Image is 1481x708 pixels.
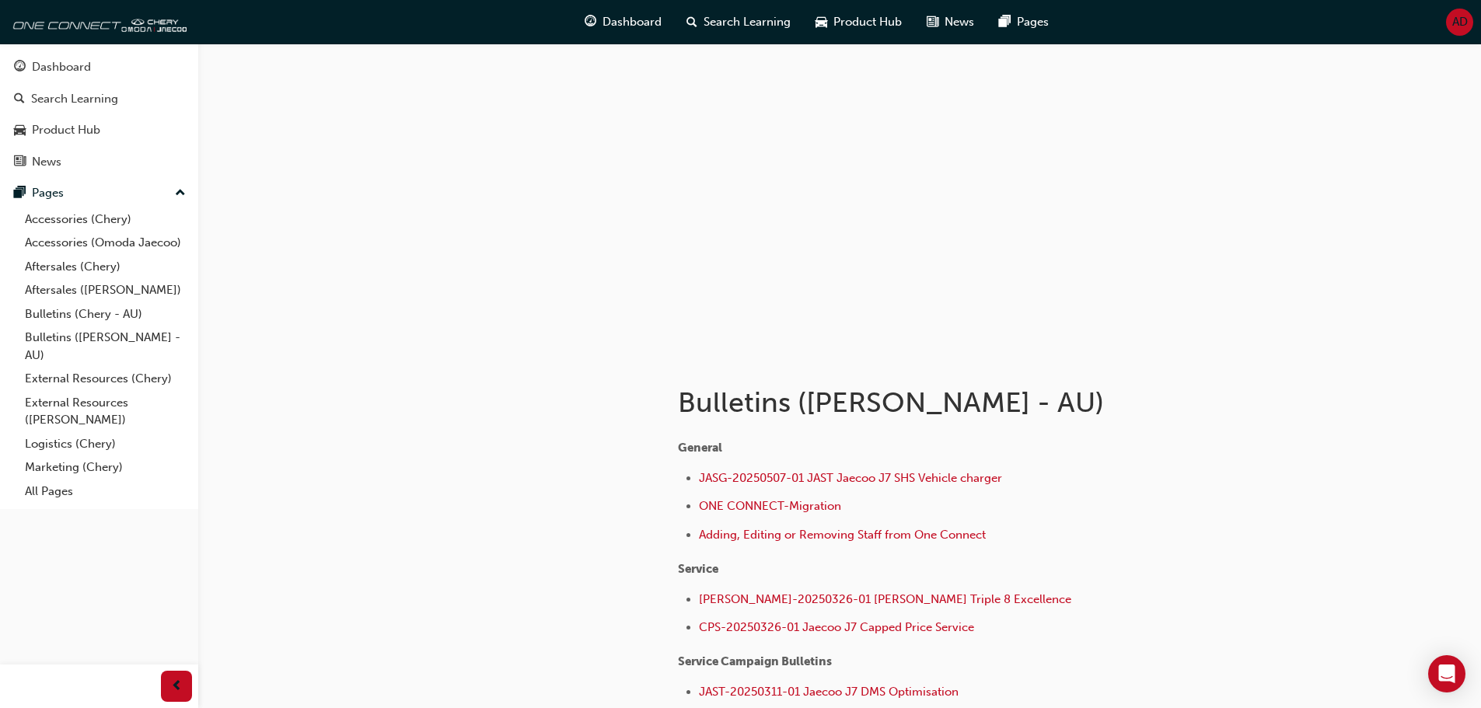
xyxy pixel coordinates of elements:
[6,85,192,113] a: Search Learning
[1017,13,1049,31] span: Pages
[803,6,914,38] a: car-iconProduct Hub
[19,326,192,367] a: Bulletins ([PERSON_NAME] - AU)
[686,12,697,32] span: search-icon
[678,562,718,576] span: Service
[14,124,26,138] span: car-icon
[19,231,192,255] a: Accessories (Omoda Jaecoo)
[987,6,1061,38] a: pages-iconPages
[914,6,987,38] a: news-iconNews
[14,187,26,201] span: pages-icon
[6,179,192,208] button: Pages
[19,208,192,232] a: Accessories (Chery)
[19,302,192,326] a: Bulletins (Chery - AU)
[19,391,192,432] a: External Resources ([PERSON_NAME])
[704,13,791,31] span: Search Learning
[19,455,192,480] a: Marketing (Chery)
[699,528,986,542] a: Adding, Editing or Removing Staff from One Connect
[32,184,64,202] div: Pages
[699,620,974,634] a: CPS-20250326-01 Jaecoo J7 Capped Price Service
[699,499,841,513] a: ONE CONNECT-Migration
[999,12,1011,32] span: pages-icon
[19,367,192,391] a: External Resources (Chery)
[19,480,192,504] a: All Pages
[6,53,192,82] a: Dashboard
[603,13,662,31] span: Dashboard
[1452,13,1468,31] span: AD
[32,153,61,171] div: News
[572,6,674,38] a: guage-iconDashboard
[699,592,1071,606] a: [PERSON_NAME]-20250326-01 [PERSON_NAME] Triple 8 Excellence
[833,13,902,31] span: Product Hub
[175,183,186,204] span: up-icon
[31,90,118,108] div: Search Learning
[6,148,192,176] a: News
[678,385,1188,420] h1: Bulletins ([PERSON_NAME] - AU)
[19,278,192,302] a: Aftersales ([PERSON_NAME])
[699,471,1002,485] a: JASG-20250507-01 JAST Jaecoo J7 SHS Vehicle charger
[19,432,192,456] a: Logistics (Chery)
[674,6,803,38] a: search-iconSearch Learning
[14,61,26,75] span: guage-icon
[678,654,832,668] span: Service Campaign Bulletins
[6,116,192,145] a: Product Hub
[945,13,974,31] span: News
[6,50,192,179] button: DashboardSearch LearningProduct HubNews
[1428,655,1465,692] div: Open Intercom Messenger
[171,677,183,696] span: prev-icon
[1446,9,1473,36] button: AD
[699,685,959,699] a: JAST-20250311-01 Jaecoo J7 DMS Optimisation
[14,92,25,106] span: search-icon
[14,155,26,169] span: news-icon
[927,12,938,32] span: news-icon
[816,12,827,32] span: car-icon
[32,121,100,139] div: Product Hub
[19,255,192,279] a: Aftersales (Chery)
[8,6,187,37] img: oneconnect
[32,58,91,76] div: Dashboard
[585,12,596,32] span: guage-icon
[678,441,722,455] span: General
